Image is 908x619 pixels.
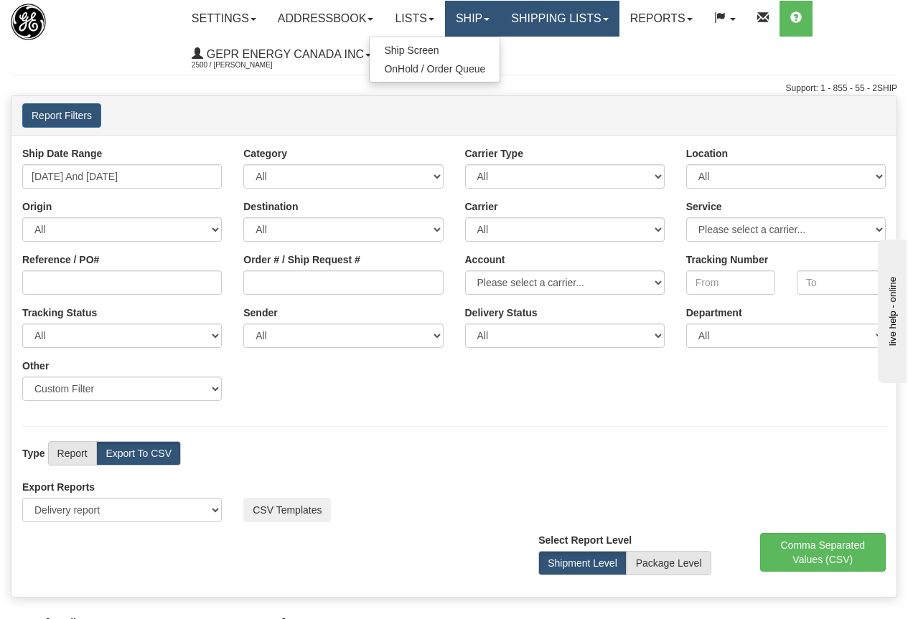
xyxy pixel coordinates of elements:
label: Shipment Level [538,551,627,575]
label: Ship Date Range [22,146,102,161]
label: Carrier [465,199,498,214]
label: Tracking Status [22,306,97,320]
span: OnHold / Order Queue [384,63,485,75]
label: Export To CSV [96,441,181,466]
a: Ship Screen [370,41,500,60]
label: Account [465,252,505,267]
label: Destination [243,199,298,214]
img: logo2500.jpg [11,4,46,40]
label: Reference / PO# [22,252,99,267]
label: Department [686,306,742,320]
a: Addressbook [267,1,385,37]
a: Settings [181,1,267,37]
label: Other [22,359,49,373]
label: Tracking Number [686,252,768,267]
label: Service [686,199,722,214]
label: Please ensure data set in report has been RECENTLY tracked from your Shipment History [465,306,538,320]
button: CSV Templates [243,498,331,522]
a: GEPR Energy Canada Inc 2500 / [PERSON_NAME] [181,37,382,72]
a: Reports [619,1,703,37]
label: Order # / Ship Request # [243,252,360,267]
div: live help - online [11,12,133,23]
div: Support: 1 - 855 - 55 - 2SHIP [11,82,897,95]
input: To [797,270,886,295]
button: Report Filters [22,103,101,128]
span: GEPR Energy Canada Inc [203,48,364,60]
span: Ship Screen [384,44,439,56]
label: Origin [22,199,52,214]
a: Ship [445,1,500,37]
label: Category [243,146,287,161]
iframe: chat widget [875,236,907,382]
label: Sender [243,306,277,320]
label: Location [686,146,728,161]
button: Comma Separated Values (CSV) [760,533,886,572]
label: Type [22,446,45,460]
label: Report [48,441,97,466]
label: Export Reports [22,480,95,494]
label: Carrier Type [465,146,523,161]
a: Lists [384,1,444,37]
select: Please ensure data set in report has been RECENTLY tracked from your Shipment History [465,323,665,348]
a: OnHold / Order Queue [370,60,500,78]
a: Shipping lists [500,1,619,37]
input: From [686,270,775,295]
label: Select Report Level [538,533,632,547]
span: 2500 / [PERSON_NAME] [192,58,299,72]
label: Package Level [627,551,711,575]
